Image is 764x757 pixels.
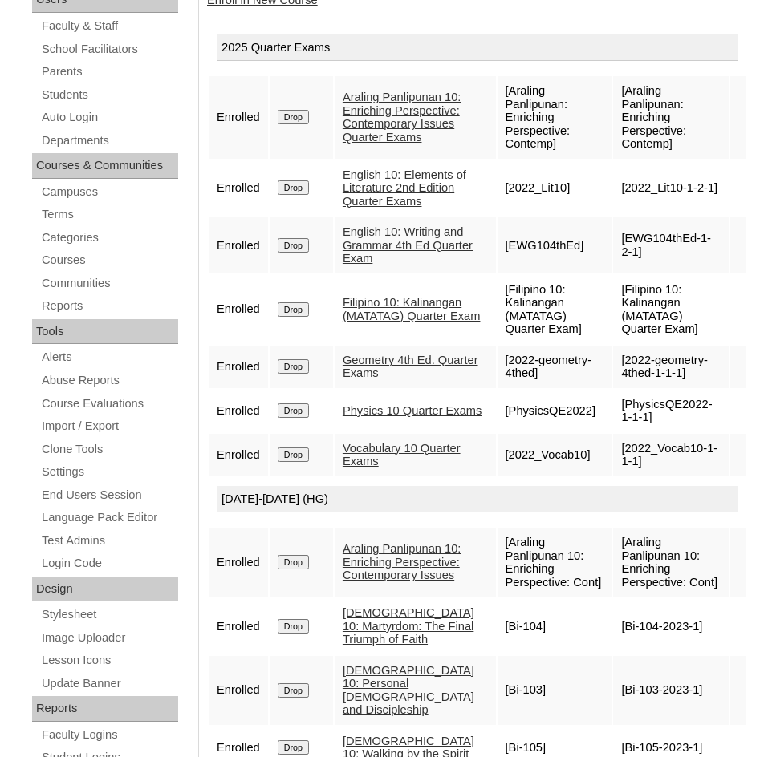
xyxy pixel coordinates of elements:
[343,168,466,208] a: English 10: Elements of Literature 2nd Edition Quarter Exams
[40,416,178,436] a: Import / Export
[217,486,738,513] div: [DATE]-[DATE] (HG)
[613,656,729,725] td: [Bi-103-2023-1]
[278,238,309,253] input: Drop
[209,656,268,725] td: Enrolled
[40,39,178,59] a: School Facilitators
[40,347,178,367] a: Alerts
[343,606,474,646] a: [DEMOGRAPHIC_DATA] 10: Martyrdom: The Final Triumph of Faith
[278,683,309,698] input: Drop
[613,346,729,388] td: [2022-geometry-4thed-1-1-1]
[40,296,178,316] a: Reports
[343,664,474,717] a: [DEMOGRAPHIC_DATA] 10: Personal [DEMOGRAPHIC_DATA] and Discipleship
[40,439,178,459] a: Clone Tools
[209,390,268,432] td: Enrolled
[498,346,612,388] td: [2022-geometry-4thed]
[278,359,309,374] input: Drop
[498,598,612,654] td: [Bi-104]
[209,528,268,597] td: Enrolled
[209,160,268,217] td: Enrolled
[613,217,729,273] td: [EWG104thEd-1-2-1]
[209,275,268,344] td: Enrolled
[40,531,178,551] a: Test Admins
[40,204,178,225] a: Terms
[40,725,178,745] a: Faculty Logins
[498,528,612,597] td: [Araling Panlipunan 10: Enriching Perspective: Cont]
[278,403,309,418] input: Drop
[278,619,309,634] input: Drop
[40,650,178,670] a: Lesson Icons
[40,273,178,293] a: Communities
[32,696,178,722] div: Reports
[613,160,729,217] td: [2022_Lit10-1-2-1]
[209,598,268,654] td: Enrolled
[498,434,612,476] td: [2022_Vocab10]
[498,390,612,432] td: [PhysicsQE2022]
[40,182,178,202] a: Campuses
[40,508,178,528] a: Language Pack Editor
[209,217,268,273] td: Enrolled
[498,76,612,159] td: [Araling Panlipunan: Enriching Perspective: Contemp]
[217,34,738,62] div: 2025 Quarter Exams
[343,542,461,581] a: Araling Panlipunan 10: Enriching Perspective: Contemporary Issues
[343,225,473,265] a: English 10: Writing and Grammar 4th Ed Quarter Exam
[209,434,268,476] td: Enrolled
[278,447,309,462] input: Drop
[32,319,178,345] div: Tools
[40,394,178,414] a: Course Evaluations
[498,217,612,273] td: [EWG104thEd]
[613,434,729,476] td: [2022_Vocab10-1-1-1]
[40,674,178,694] a: Update Banner
[209,346,268,388] td: Enrolled
[613,76,729,159] td: [Araling Panlipunan: Enriching Perspective: Contemp]
[498,160,612,217] td: [2022_Lit10]
[613,528,729,597] td: [Araling Panlipunan 10: Enriching Perspective: Cont]
[278,740,309,755] input: Drop
[40,16,178,36] a: Faculty & Staff
[613,390,729,432] td: [PhysicsQE2022-1-1-1]
[40,85,178,105] a: Students
[278,555,309,569] input: Drop
[278,180,309,195] input: Drop
[32,577,178,602] div: Design
[343,442,461,468] a: Vocabulary 10 Quarter Exams
[343,404,482,417] a: Physics 10 Quarter Exams
[40,370,178,391] a: Abuse Reports
[32,153,178,179] div: Courses & Communities
[40,228,178,248] a: Categories
[40,131,178,151] a: Departments
[40,107,178,128] a: Auto Login
[343,91,461,144] a: Araling Panlipunan 10: Enriching Perspective: Contemporary Issues Quarter Exams
[278,110,309,124] input: Drop
[40,62,178,82] a: Parents
[343,296,481,322] a: Filipino 10: Kalinangan (MATATAG) Quarter Exam
[613,275,729,344] td: [Filipino 10: Kalinangan (MATATAG) Quarter Exam]
[498,275,612,344] td: [Filipino 10: Kalinangan (MATATAG) Quarter Exam]
[40,553,178,573] a: Login Code
[40,250,178,270] a: Courses
[40,462,178,482] a: Settings
[40,485,178,505] a: End Users Session
[278,302,309,317] input: Drop
[613,598,729,654] td: [Bi-104-2023-1]
[40,628,178,648] a: Image Uploader
[209,76,268,159] td: Enrolled
[498,656,612,725] td: [Bi-103]
[40,605,178,625] a: Stylesheet
[343,354,478,380] a: Geometry 4th Ed. Quarter Exams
